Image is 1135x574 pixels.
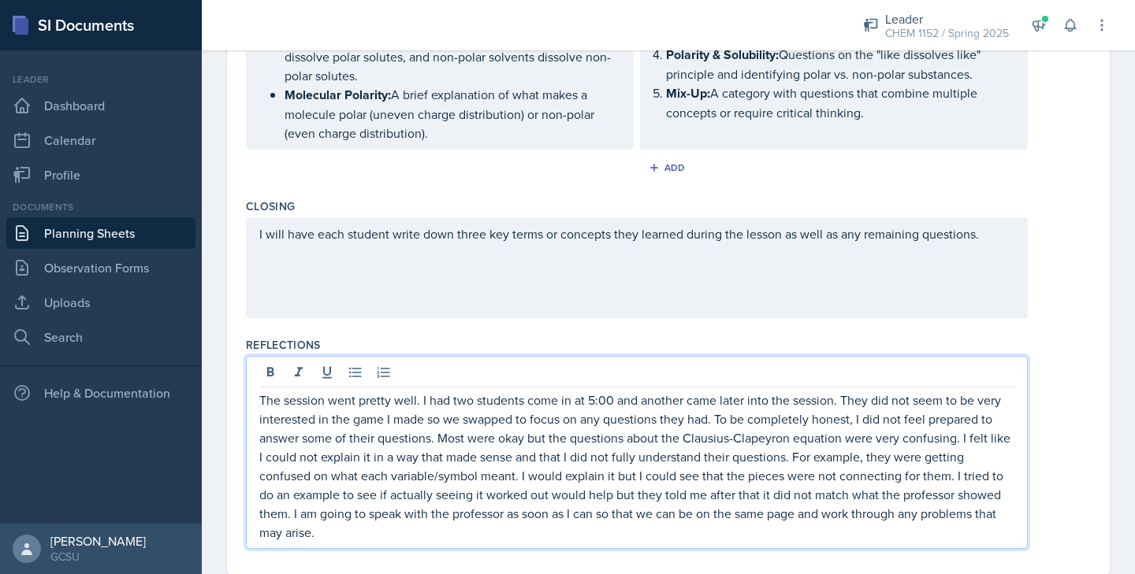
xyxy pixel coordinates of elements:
[259,391,1014,542] p: The session went pretty well. I had two students come in at 5:00 and another came later into the ...
[6,252,195,283] a: Observation Forms
[643,156,694,180] button: Add
[259,224,1014,243] p: I will have each student write down three key terms or concepts they learned during the lesson as...
[6,124,195,156] a: Calendar
[6,287,195,318] a: Uploads
[6,321,195,353] a: Search
[246,337,321,353] label: Reflections
[652,161,686,174] div: Add
[885,9,1009,28] div: Leader
[6,200,195,214] div: Documents
[246,198,295,214] label: Closing
[285,85,620,143] p: A brief explanation of what makes a molecule polar (uneven charge distribution) or non-polar (eve...
[285,28,620,85] p: The core principle that polar solvents dissolve polar solutes, and non-polar solvents dissolve no...
[666,45,1014,83] p: Questions on the "like dissolves like" principle and identifying polar vs. non-polar substances.
[285,86,391,104] strong: Molecular Polarity:
[50,549,146,565] div: GCSU
[666,84,710,102] strong: Mix-Up:
[6,72,195,87] div: Leader
[6,377,195,409] div: Help & Documentation
[50,533,146,549] div: [PERSON_NAME]
[6,217,195,249] a: Planning Sheets
[666,46,779,64] strong: Polarity & Solubility:
[885,25,1009,42] div: CHEM 1152 / Spring 2025
[6,159,195,191] a: Profile
[666,83,1014,122] p: A category with questions that combine multiple concepts or require critical thinking.
[6,90,195,121] a: Dashboard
